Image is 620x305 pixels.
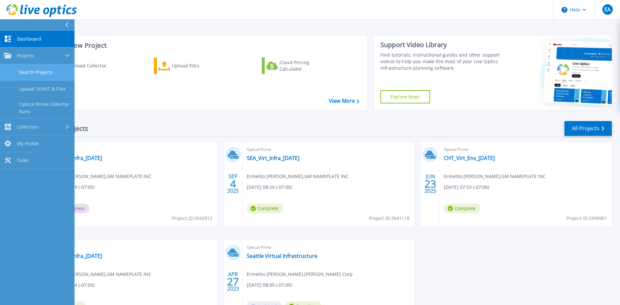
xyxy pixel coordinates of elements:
a: Upload Files [154,58,227,74]
span: Optical Prime [444,146,608,153]
span: [DATE] 08:05 (-07:00) [247,281,292,289]
span: EA [604,7,611,12]
span: Optical Prime [49,146,213,153]
span: Project ID: 3042912 [172,215,212,222]
a: CHT_Virt_Env_[DATE] [444,155,495,161]
span: My Profile [17,141,39,147]
div: SEP 2025 [227,172,239,196]
span: Ermelito [PERSON_NAME] , GM NAMEPLATE INC [49,173,151,180]
span: Dashboard [17,36,41,42]
span: 23 [425,181,436,187]
span: Project ID: 2948961 [566,215,607,222]
span: Ermelito [PERSON_NAME] , GM NAMEPLATE INC [49,271,151,278]
span: Ermelito [PERSON_NAME] , [PERSON_NAME] Corp [247,271,353,278]
span: Optical Prime [247,146,411,153]
a: SEA_Virt_Infra_[DATE] [247,155,299,161]
span: [DATE] 07:53 (-07:00) [444,184,489,191]
h3: Start a New Project [46,42,359,49]
span: Complete [247,204,283,213]
span: Project ID: 3041118 [369,215,410,222]
div: APR 2023 [227,270,239,294]
span: Complete [444,204,480,213]
a: All Projects [564,121,612,136]
div: Find tutorials, instructional guides and other support videos to help you make the most of your L... [380,52,502,71]
span: Ermelito [PERSON_NAME] , GM NAMEPLATE INC [247,173,349,180]
span: 4 [230,181,236,187]
span: Ermelito [PERSON_NAME] , GM NAMEPLATE INC [444,173,546,180]
div: Support Video Library [380,41,502,49]
div: Cloud Pricing Calculator [279,59,332,72]
a: SEA_Virt_Infra_[DATE] [49,253,102,259]
span: [DATE] 08:24 (-07:00) [247,184,292,191]
a: Explore Now! [380,90,430,103]
span: 27 [227,279,239,284]
div: Download Collector [63,59,115,72]
a: Cloud Pricing Calculator [262,58,335,74]
a: View More [329,98,359,104]
span: Projects [17,53,34,59]
span: Collectors [17,124,39,130]
div: Upload Files [172,59,224,72]
span: Optical Prime [247,244,411,251]
a: Seattle Virtual Infrastructure [247,253,317,259]
div: JUN 2025 [424,172,437,196]
span: Tools [17,157,28,163]
a: SEA_Virt_Infra_[DATE] [49,155,102,161]
a: Download Collector [46,58,119,74]
span: Optical Prime [49,244,213,251]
